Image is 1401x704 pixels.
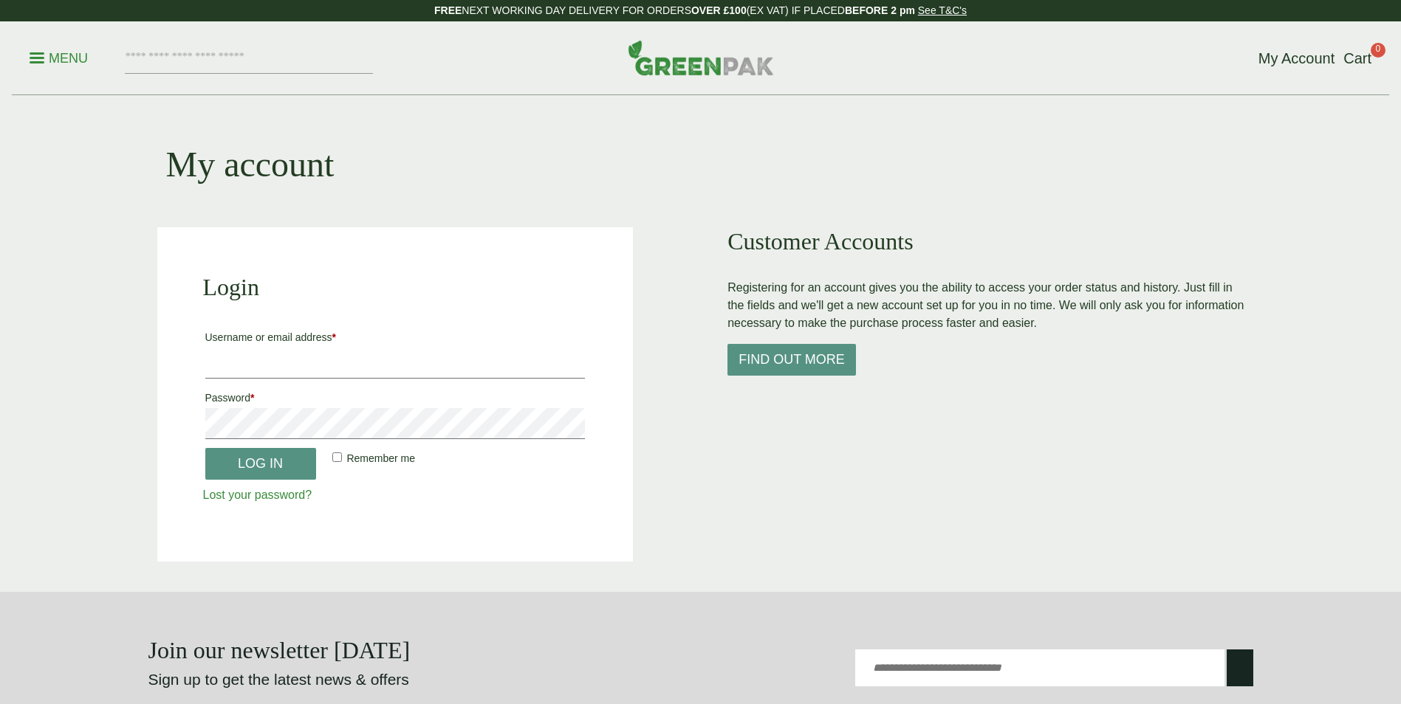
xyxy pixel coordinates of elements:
[205,448,316,480] button: Log in
[691,4,747,16] strong: OVER £100
[1258,47,1335,69] a: My Account
[1343,47,1371,69] a: Cart 0
[166,143,335,186] h1: My account
[727,353,856,366] a: Find out more
[727,227,1244,255] h2: Customer Accounts
[148,668,645,691] p: Sign up to get the latest news & offers
[148,637,411,663] strong: Join our newsletter [DATE]
[30,49,88,67] p: Menu
[346,452,415,464] span: Remember me
[727,344,856,376] button: Find out more
[203,489,312,501] a: Lost your password?
[30,49,88,64] a: Menu
[727,279,1244,332] p: Registering for an account gives you the ability to access your order status and history. Just fi...
[1258,50,1335,66] span: My Account
[434,4,462,16] strong: FREE
[205,327,586,348] label: Username or email address
[203,273,588,301] h2: Login
[205,387,586,408] label: Password
[1343,50,1371,66] span: Cart
[1371,43,1385,58] span: 0
[332,452,342,462] input: Remember me
[628,40,774,75] img: GreenPak Supplies
[845,4,915,16] strong: BEFORE 2 pm
[918,4,967,16] a: See T&C's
